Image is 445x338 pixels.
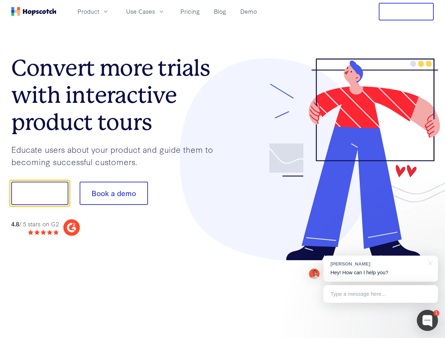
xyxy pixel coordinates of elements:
div: / 5 stars on G2 [11,220,59,229]
button: Use Cases [122,6,169,17]
span: Product [78,7,99,16]
a: Blog [211,6,229,17]
a: Demo [237,6,260,17]
button: Free Trial [379,3,434,20]
p: Hey! How can I help you? [330,269,431,276]
div: [PERSON_NAME] [330,261,424,267]
div: 1 [433,310,439,316]
button: Show me! [11,182,68,205]
a: Pricing [178,6,203,17]
span: Use Cases [126,7,155,16]
button: Book a demo [80,182,148,205]
div: Type a message here... [323,285,438,303]
h1: Convert more trials with interactive product tours [11,55,223,136]
a: Home [11,7,56,16]
img: Mark Spera [309,269,320,279]
strong: 4.8 [11,220,19,228]
p: Educate users about your product and guide them to becoming successful customers. [11,143,223,168]
button: Product [73,6,113,17]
